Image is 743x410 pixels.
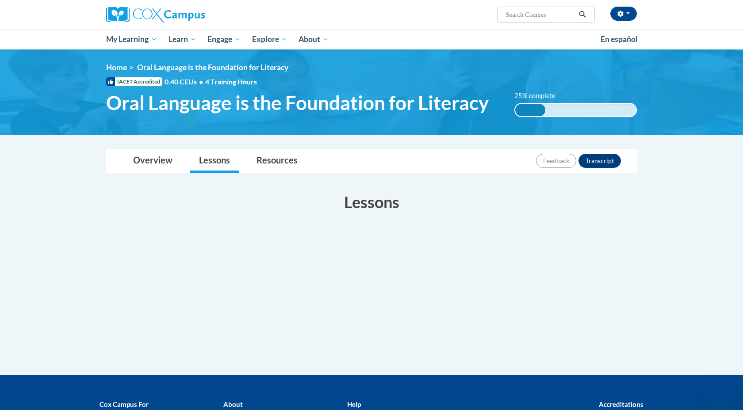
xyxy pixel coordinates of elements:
b: Help [347,400,361,408]
span: Learn [169,34,196,45]
span: 4 Training Hours [205,77,257,86]
span: Explore [252,34,287,45]
label: 25% complete [514,91,565,101]
span: Engage [207,34,241,45]
b: Cox Campus For [100,400,149,408]
a: Lessons [190,149,239,173]
a: Home [106,63,127,72]
a: Explore [246,29,293,49]
img: Cox Campus [106,7,205,23]
iframe: Button to launch messaging window [708,375,736,403]
div: Main menu [93,29,650,49]
span: My Learning [106,34,157,45]
a: Resources [248,149,306,173]
a: Learn [163,29,202,49]
a: En español [595,30,643,49]
button: Feedback [536,154,576,168]
a: Cox Campus [106,7,274,23]
b: Accreditations [599,400,643,408]
span: 0.40 CEUs [165,77,205,87]
h3: Lessons [106,191,637,213]
span: • [199,77,203,86]
a: My Learning [100,29,163,49]
button: Search [576,9,589,20]
span: About [299,34,329,45]
input: Search Courses [505,9,576,20]
button: Transcript [578,154,621,168]
a: Engage [202,29,246,49]
button: Account Settings [610,7,637,21]
span: Oral Language is the Foundation for Literacy [106,91,489,114]
span: Oral Language is the Foundation for Literacy [137,63,288,72]
span: IACET Accredited [106,77,162,86]
span: En español [601,34,638,44]
a: About [293,29,335,49]
div: 25% complete [515,104,545,116]
a: Overview [124,149,181,173]
b: About [223,400,243,408]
